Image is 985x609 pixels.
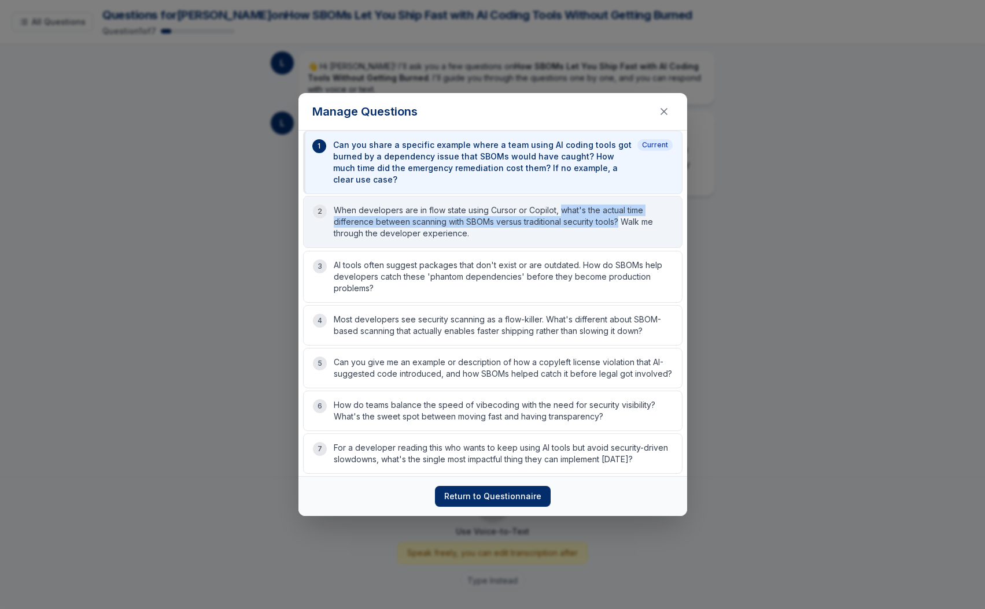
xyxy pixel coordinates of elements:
[303,433,683,474] div: Question 7
[318,316,322,325] span: 4
[303,391,683,431] div: Question 6
[655,102,673,121] button: Close questions modal
[318,359,322,368] span: 5
[303,348,683,388] div: Question 5
[334,442,673,465] p: For a developer reading this who wants to keep using AI tools but avoid security-driven slowdowns...
[334,259,673,294] p: AI tools often suggest packages that don't exist or are outdated. How do SBOMs help developers ca...
[303,305,683,346] div: Question 4
[312,103,418,120] h3: Manage Questions
[334,314,673,337] p: Most developers see security scanning as a flow-killer. What's different about SBOM-based scannin...
[637,139,673,151] div: Current
[435,486,551,507] button: Return to Questionnaire
[334,205,673,239] p: When developers are in flow state using Cursor or Copilot, what's the actual time difference betw...
[333,139,633,185] p: Can you share a specific example where a team using AI coding tools got burned by a dependency is...
[318,207,322,216] span: 2
[303,196,683,248] div: Question 2
[303,131,683,194] button: Question 1, current question
[318,444,322,454] span: 7
[334,399,673,422] p: How do teams balance the speed of vibecoding with the need for security visibility? What's the sw...
[303,251,683,303] div: Question 3
[334,357,673,380] p: Can you give me an example or description of how a copyleft license violation that AI-suggested c...
[318,262,322,271] span: 3
[318,402,322,411] span: 6
[318,142,320,151] span: 1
